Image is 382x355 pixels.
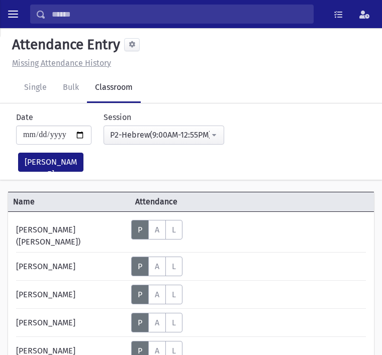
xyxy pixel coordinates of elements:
[18,153,83,172] button: [PERSON_NAME]
[155,225,159,234] span: A
[87,73,141,103] a: Classroom
[11,313,131,332] div: [PERSON_NAME]
[46,5,313,24] input: Search
[131,285,182,304] div: AttTypes
[172,262,176,271] span: L
[131,220,182,240] div: AttTypes
[138,225,142,234] span: P
[16,111,33,124] label: Date
[155,262,159,271] span: A
[104,126,224,145] button: P2-Hebrew(9:00AM-12:55PM)
[110,129,210,141] div: P2-Hebrew(9:00AM-12:55PM)
[4,5,22,23] button: toggle menu
[8,58,111,68] a: Missing Attendance History
[138,290,142,299] span: P
[55,73,87,103] a: Bulk
[8,36,120,53] h5: Attendance Entry
[138,262,142,271] span: P
[104,111,131,124] label: Session
[130,196,344,208] span: Attendance
[12,58,111,68] u: Missing Attendance History
[172,225,176,234] span: L
[11,220,131,248] div: [PERSON_NAME] ([PERSON_NAME])
[155,290,159,299] span: A
[11,257,131,276] div: [PERSON_NAME]
[172,290,176,299] span: L
[8,196,130,208] span: Name
[16,73,55,103] a: Single
[11,285,131,304] div: [PERSON_NAME]
[131,257,182,276] div: AttTypes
